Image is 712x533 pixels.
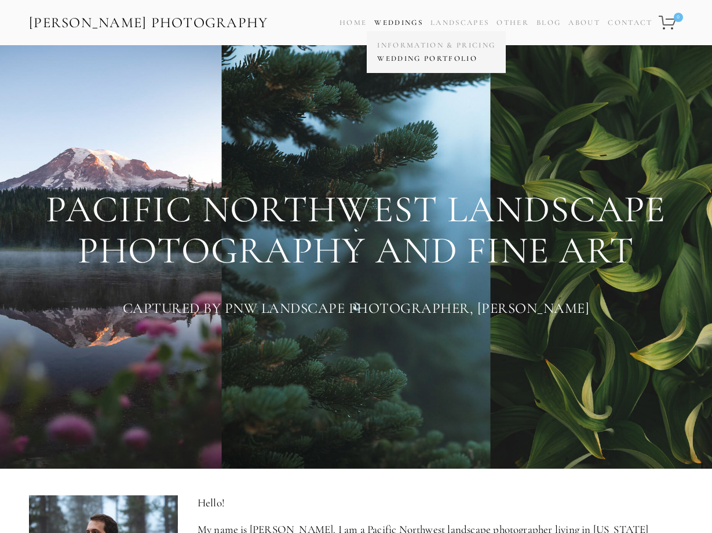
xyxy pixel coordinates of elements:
a: Home [339,14,367,31]
span: 0 [674,13,683,22]
h1: PACIFIC NORTHWEST LANDSCAPE PHOTOGRAPHY AND FINE ART [29,189,683,272]
a: Weddings [374,18,423,27]
a: Wedding Portfolio [374,52,498,65]
a: Other [496,18,529,27]
h3: Captured By PNW Landscape Photographer, [PERSON_NAME] [29,297,683,320]
a: [PERSON_NAME] Photography [28,10,269,36]
a: Information & Pricing [374,39,498,52]
a: Blog [536,14,561,31]
a: Contact [608,14,652,31]
p: Hello! [198,495,683,511]
a: About [568,14,600,31]
a: 0 items in cart [657,9,684,36]
a: Landscapes [430,18,489,27]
